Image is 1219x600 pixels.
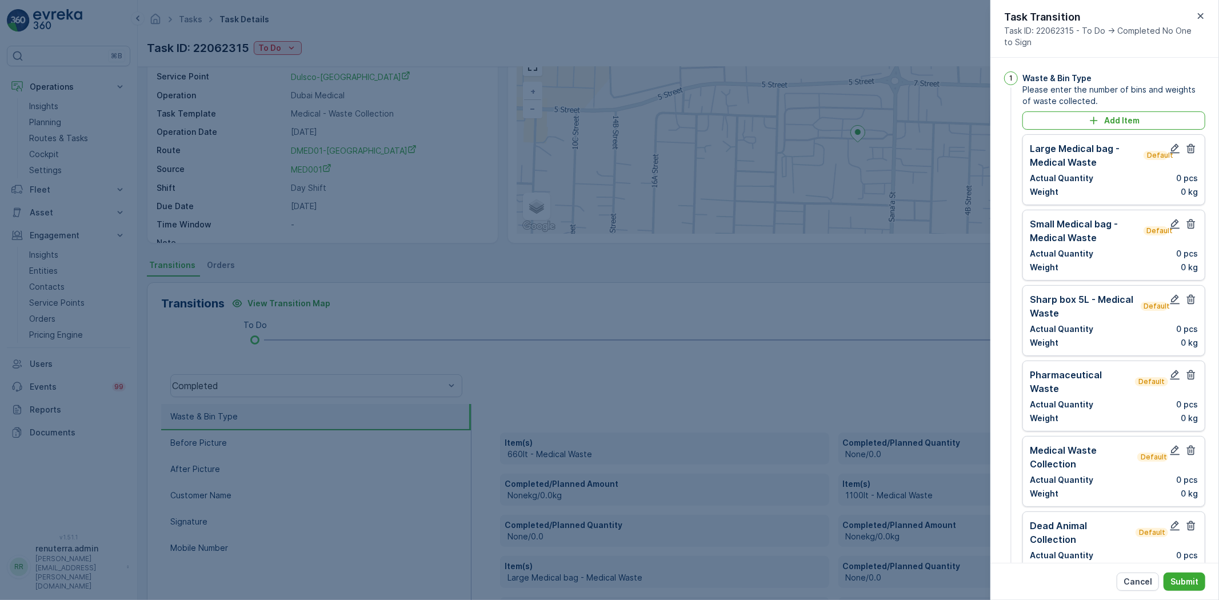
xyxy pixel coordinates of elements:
p: 0 pcs [1176,399,1198,410]
p: Default [1140,453,1166,462]
p: Weight [1030,186,1058,198]
p: 0 pcs [1176,550,1198,561]
p: 0 kg [1181,488,1198,499]
p: Pharmaceutical Waste [1030,368,1133,395]
p: Weight [1030,262,1058,273]
p: Default [1146,226,1166,235]
span: Task ID: 22062315 - To Do -> Completed No One to Sign [1004,25,1194,48]
p: Submit [1170,576,1198,587]
p: Cancel [1124,576,1152,587]
p: 0 pcs [1176,248,1198,259]
p: Medical Waste Collection [1030,443,1135,471]
p: Add Item [1104,115,1140,126]
p: 0 pcs [1176,323,1198,335]
p: 0 kg [1181,186,1198,198]
p: Task Transition [1004,9,1194,25]
p: Weight [1030,488,1058,499]
p: Actual Quantity [1030,173,1093,184]
p: Waste & Bin Type [1022,73,1092,84]
div: 1 [1004,71,1018,85]
p: Actual Quantity [1030,248,1093,259]
p: Sharp box 5L - Medical Waste [1030,293,1138,320]
p: Actual Quantity [1030,550,1093,561]
p: Default [1146,151,1166,160]
p: 0 pcs [1176,474,1198,486]
p: 0 kg [1181,337,1198,349]
p: Default [1138,528,1166,537]
p: Large Medical bag - Medical Waste [1030,142,1141,169]
button: Submit [1164,573,1205,591]
p: Weight [1030,413,1058,424]
p: Actual Quantity [1030,474,1093,486]
p: Default [1137,377,1166,386]
p: Weight [1030,337,1058,349]
p: 0 kg [1181,413,1198,424]
p: Small Medical bag - Medical Waste [1030,217,1141,245]
p: 0 pcs [1176,173,1198,184]
p: Default [1143,302,1166,311]
span: Please enter the number of bins and weights of waste collected. [1022,84,1205,107]
p: Actual Quantity [1030,323,1093,335]
p: 0 kg [1181,262,1198,273]
p: Dead Animal Collection [1030,519,1133,546]
button: Add Item [1022,111,1205,130]
button: Cancel [1117,573,1159,591]
p: Actual Quantity [1030,399,1093,410]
